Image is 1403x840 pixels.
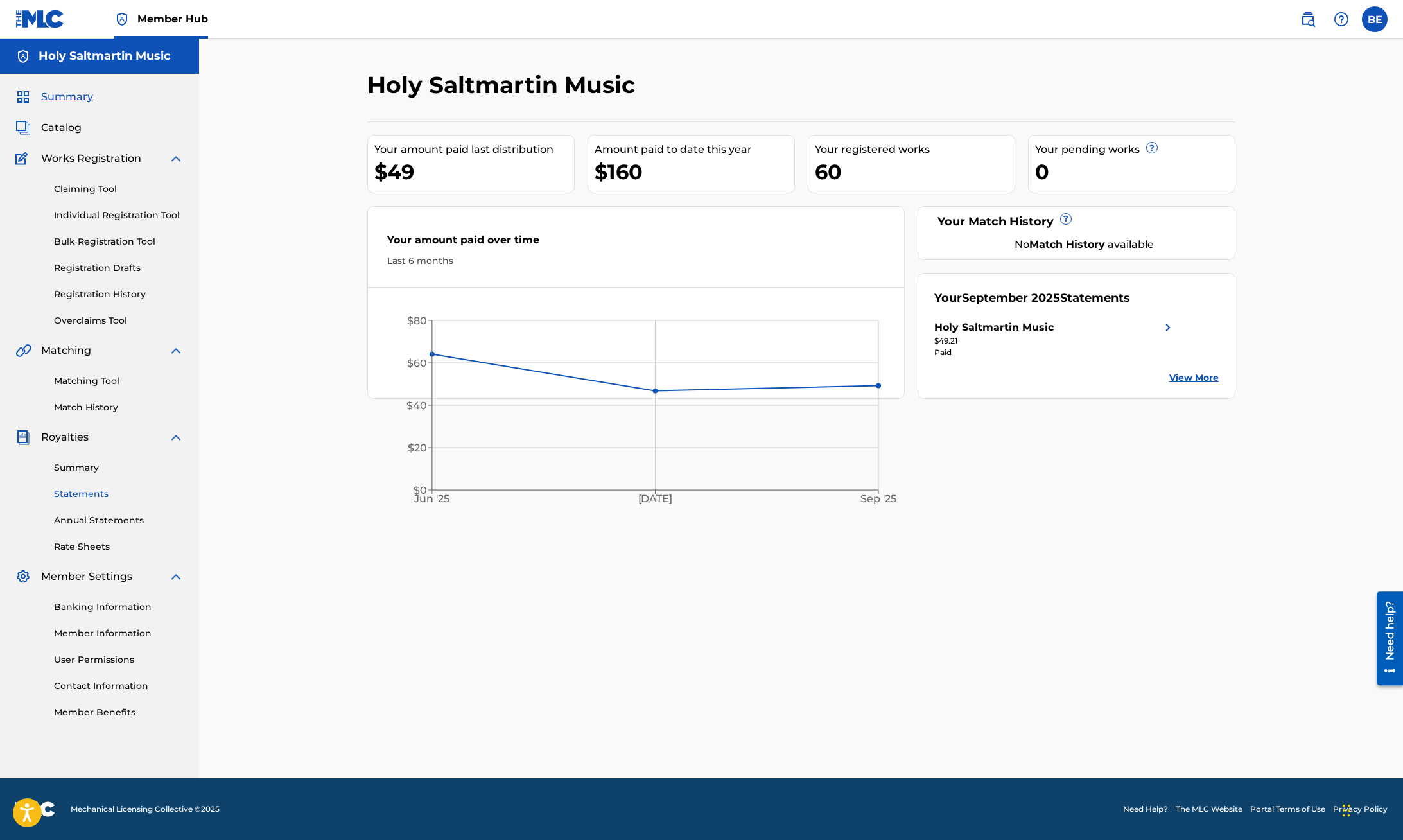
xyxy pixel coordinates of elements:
[54,182,184,196] a: Claiming Tool
[1300,12,1316,27] img: search
[414,493,449,505] tspan: Jun '25
[1339,778,1403,840] iframe: Chat Widget
[15,49,31,64] img: Accounts
[934,320,1054,335] div: Holy Saltmartin Music
[408,442,427,454] tspan: $20
[1176,803,1242,815] a: The MLC Website
[1029,238,1105,250] strong: Match History
[815,157,1015,186] div: 60
[387,232,885,254] div: Your amount paid over time
[54,235,184,249] a: Bulk Registration Tool
[595,157,794,186] div: $160
[54,540,184,554] a: Rate Sheets
[407,315,427,327] tspan: $80
[374,157,574,186] div: $49
[15,801,55,817] img: logo
[168,430,184,445] img: expand
[1035,157,1235,186] div: 0
[54,374,184,388] a: Matching Tool
[962,291,1060,305] span: September 2025
[1035,142,1235,157] div: Your pending works
[1343,791,1350,830] div: Drag
[15,89,93,105] a: SummarySummary
[387,254,885,268] div: Last 6 months
[54,514,184,527] a: Annual Statements
[71,803,220,815] span: Mechanical Licensing Collective © 2025
[1329,6,1354,32] div: Help
[54,461,184,475] a: Summary
[1367,584,1403,694] iframe: Resource Center
[1160,320,1176,335] img: right chevron icon
[114,12,130,27] img: Top Rightsholder
[1362,6,1388,32] div: User Menu
[15,151,32,166] img: Works Registration
[934,335,1176,347] div: $49.21
[367,71,641,100] h2: Holy Saltmartin Music
[1147,143,1157,153] span: ?
[15,120,31,136] img: Catalog
[15,343,31,358] img: Matching
[15,10,65,28] img: MLC Logo
[1123,803,1168,815] a: Need Help?
[168,151,184,166] img: expand
[54,401,184,414] a: Match History
[41,569,132,584] span: Member Settings
[168,343,184,358] img: expand
[41,343,91,358] span: Matching
[15,430,31,445] img: Royalties
[595,142,794,157] div: Amount paid to date this year
[950,237,1219,252] div: No available
[934,320,1176,358] a: Holy Saltmartin Musicright chevron icon$49.21Paid
[407,357,427,369] tspan: $60
[168,569,184,584] img: expand
[39,49,171,64] h5: Holy Saltmartin Music
[15,89,31,105] img: Summary
[406,399,427,412] tspan: $40
[54,209,184,222] a: Individual Registration Tool
[54,600,184,614] a: Banking Information
[54,487,184,501] a: Statements
[54,288,184,301] a: Registration History
[41,89,93,105] span: Summary
[815,142,1015,157] div: Your registered works
[41,120,82,136] span: Catalog
[1333,803,1388,815] a: Privacy Policy
[1250,803,1325,815] a: Portal Terms of Use
[54,706,184,719] a: Member Benefits
[374,142,574,157] div: Your amount paid last distribution
[54,653,184,667] a: User Permissions
[15,569,31,584] img: Member Settings
[1334,12,1349,27] img: help
[137,12,208,26] span: Member Hub
[15,120,82,136] a: CatalogCatalog
[638,493,672,505] tspan: [DATE]
[934,290,1130,307] div: Your Statements
[54,314,184,328] a: Overclaims Tool
[934,347,1176,358] div: Paid
[54,261,184,275] a: Registration Drafts
[1061,214,1071,224] span: ?
[1169,371,1219,385] a: View More
[1295,6,1321,32] a: Public Search
[54,627,184,640] a: Member Information
[414,484,427,496] tspan: $0
[860,493,896,505] tspan: Sep '25
[54,679,184,693] a: Contact Information
[934,213,1219,231] div: Your Match History
[41,151,141,166] span: Works Registration
[41,430,89,445] span: Royalties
